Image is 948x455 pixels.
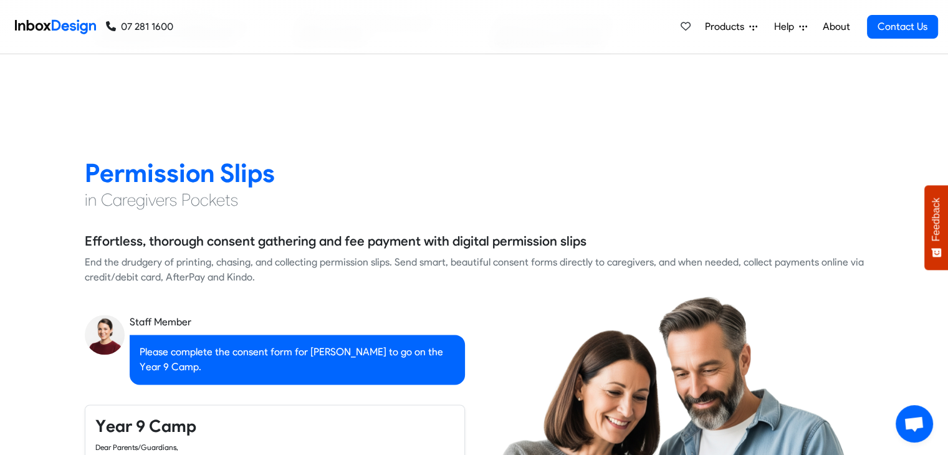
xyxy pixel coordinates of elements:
[769,14,812,39] a: Help
[819,14,853,39] a: About
[106,19,173,34] a: 07 281 1600
[85,255,864,285] div: End the drudgery of printing, chasing, and collecting permission slips. Send smart, beautiful con...
[774,19,799,34] span: Help
[85,157,864,189] h2: Permission Slips
[85,189,864,211] h4: in Caregivers Pockets
[896,405,933,443] div: Open chat
[700,14,762,39] a: Products
[705,19,749,34] span: Products
[85,315,125,355] img: staff_avatar.png
[95,415,454,438] h4: Year 9 Camp
[924,185,948,270] button: Feedback - Show survey
[85,232,587,251] h5: Effortless, thorough consent gathering and fee payment with digital permission slips
[867,15,938,39] a: Contact Us
[931,198,942,241] span: Feedback
[130,315,465,330] div: Staff Member
[130,335,465,385] div: Please complete the consent form for [PERSON_NAME] to go on the Year 9 Camp.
